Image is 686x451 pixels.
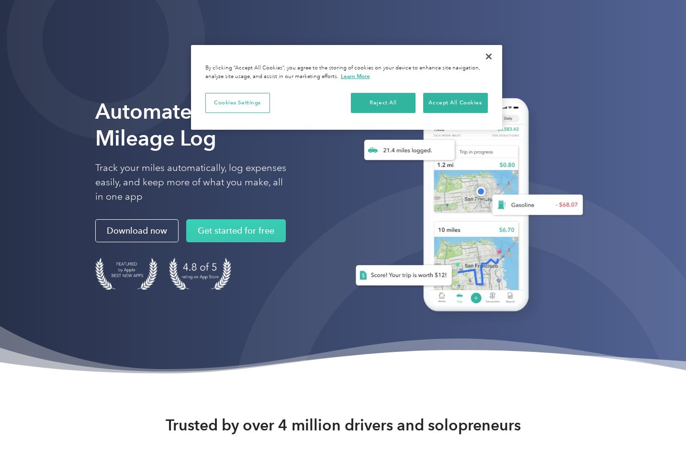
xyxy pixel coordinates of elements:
[191,45,502,130] div: Privacy
[95,219,179,242] a: Download now
[191,45,502,130] div: Cookie banner
[169,258,231,290] img: 4.9 out of 5 stars on the app store
[166,416,521,435] strong: Trusted by over 4 million drivers and solopreneurs
[205,93,270,113] button: Cookies Settings
[340,88,591,326] img: Everlance, mileage tracker app, expense tracking app
[186,219,286,242] a: Get started for free
[205,64,488,81] div: By clicking “Accept All Cookies”, you agree to the storing of cookies on your device to enhance s...
[478,46,499,67] button: Close
[423,93,488,113] button: Accept All Cookies
[95,161,287,204] p: Track your miles automatically, log expenses easily, and keep more of what you make, all in one app
[341,73,370,79] a: More information about your privacy, opens in a new tab
[95,258,157,290] img: Badge for Featured by Apple Best New Apps
[351,93,416,113] button: Reject All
